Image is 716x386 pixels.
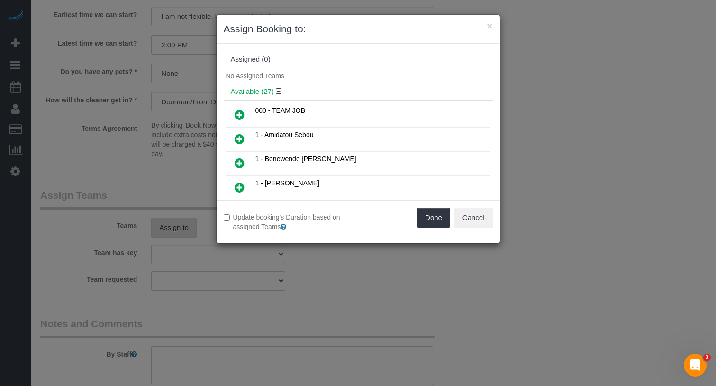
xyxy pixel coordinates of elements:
[231,55,486,64] div: Assigned (0)
[224,212,351,231] label: Update booking's Duration based on assigned Teams
[255,107,306,114] span: 000 - TEAM JOB
[226,72,284,80] span: No Assigned Teams
[417,208,450,228] button: Done
[487,21,492,31] button: ×
[224,22,493,36] h3: Assign Booking to:
[224,214,230,221] input: Update booking's Duration based on assigned Teams
[255,179,319,187] span: 1 - [PERSON_NAME]
[255,155,356,163] span: 1 - Benewende [PERSON_NAME]
[454,208,493,228] button: Cancel
[255,131,314,138] span: 1 - Amidatou Sebou
[231,88,486,96] h4: Available (27)
[703,354,711,361] span: 3
[684,354,707,377] iframe: Intercom live chat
